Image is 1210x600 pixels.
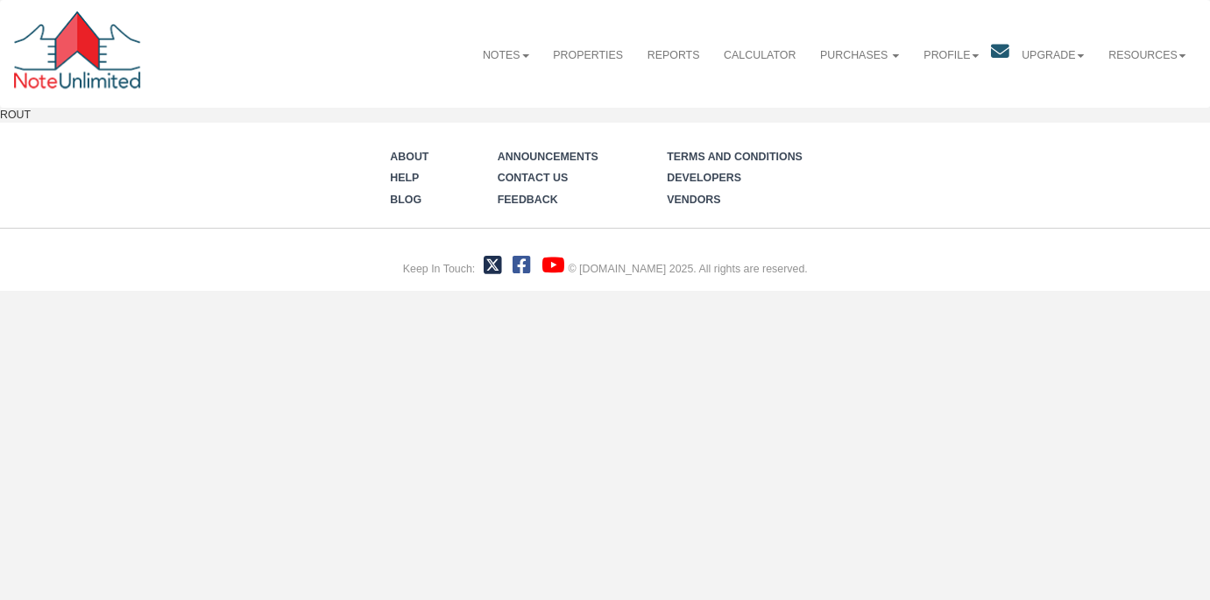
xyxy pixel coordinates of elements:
[711,34,808,76] a: Calculator
[635,34,711,76] a: Reports
[390,172,419,184] a: Help
[471,34,541,76] a: Notes
[498,194,558,206] a: Feedback
[541,34,634,76] a: Properties
[1009,34,1096,76] a: Upgrade
[498,172,568,184] a: Contact Us
[390,151,428,163] a: About
[667,194,720,206] a: Vendors
[667,151,803,163] a: Terms and Conditions
[403,262,476,278] div: Keep In Touch:
[498,151,598,163] a: Announcements
[390,194,421,206] a: Blog
[1096,34,1198,76] a: Resources
[808,34,911,76] a: Purchases
[911,34,991,76] a: Profile
[667,172,741,184] a: Developers
[568,262,807,278] div: © [DOMAIN_NAME] 2025. All rights are reserved.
